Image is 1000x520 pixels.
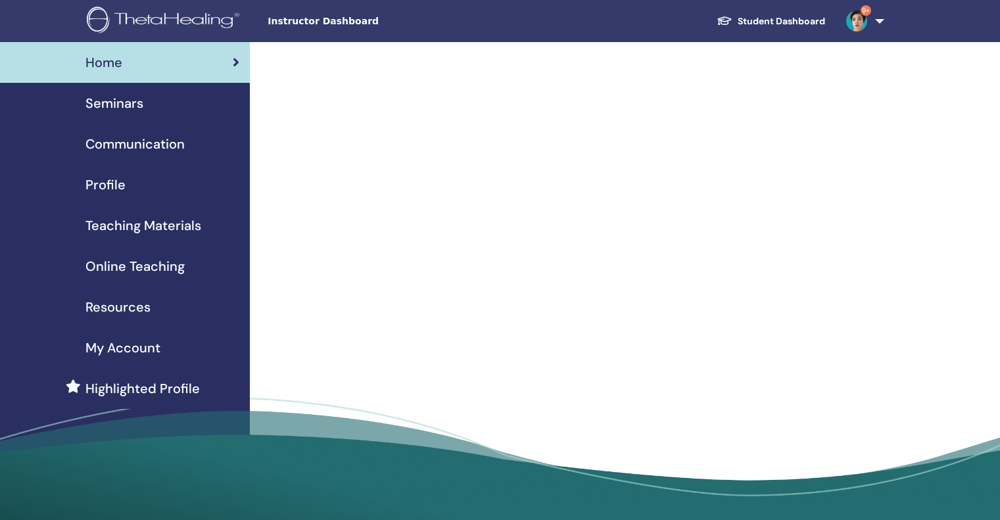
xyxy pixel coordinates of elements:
[846,11,867,32] img: default.jpg
[85,256,185,276] span: Online Teaching
[717,15,732,26] img: graduation-cap-white.svg
[85,338,160,358] span: My Account
[861,5,871,16] span: 9+
[85,175,126,195] span: Profile
[85,53,122,72] span: Home
[85,93,143,113] span: Seminars
[85,379,200,398] span: Highlighted Profile
[85,297,151,317] span: Resources
[87,7,244,36] img: logo.png
[85,216,201,235] span: Teaching Materials
[706,9,836,34] a: Student Dashboard
[85,134,185,154] span: Communication
[268,14,465,28] span: Instructor Dashboard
